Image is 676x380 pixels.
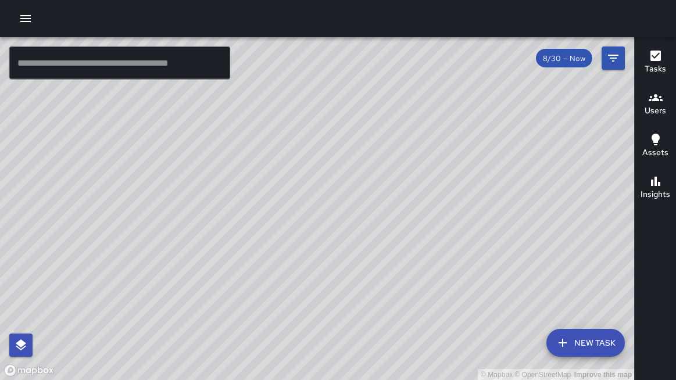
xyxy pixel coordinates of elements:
[642,146,668,159] h6: Assets
[641,188,670,201] h6: Insights
[635,167,676,209] button: Insights
[536,53,592,63] span: 8/30 — Now
[546,329,625,357] button: New Task
[635,126,676,167] button: Assets
[635,84,676,126] button: Users
[645,105,666,117] h6: Users
[602,46,625,70] button: Filters
[645,63,666,76] h6: Tasks
[635,42,676,84] button: Tasks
